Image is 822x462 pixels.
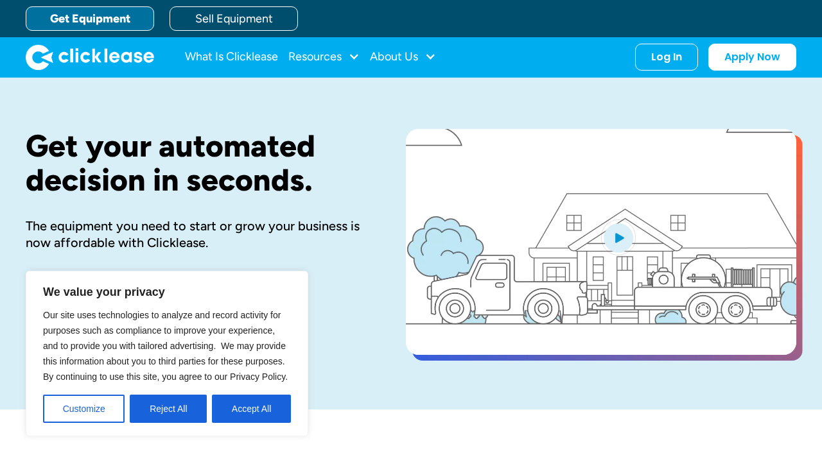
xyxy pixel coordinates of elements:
a: Apply Now [708,44,796,71]
a: Get Equipment [26,6,154,31]
span: Our site uses technologies to analyze and record activity for purposes such as compliance to impr... [43,310,288,382]
a: What Is Clicklease [185,44,278,70]
img: Blue play button logo on a light blue circular background [601,219,636,255]
div: The equipment you need to start or grow your business is now affordable with Clicklease. [26,218,365,251]
div: About Us [370,44,436,70]
a: Sell Equipment [170,6,298,31]
div: We value your privacy [26,271,308,436]
img: Clicklease logo [26,44,154,70]
p: We value your privacy [43,284,291,300]
h1: Get your automated decision in seconds. [26,129,365,197]
div: Log In [651,51,682,64]
button: Reject All [130,395,207,423]
button: Customize [43,395,125,423]
a: open lightbox [406,129,796,355]
div: Resources [288,44,360,70]
button: Accept All [212,395,291,423]
a: home [26,44,154,70]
